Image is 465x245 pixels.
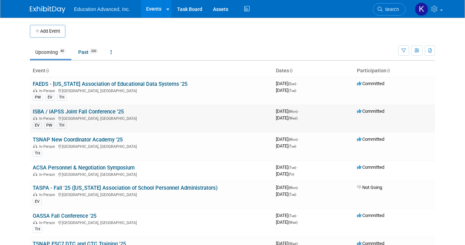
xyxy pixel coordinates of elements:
span: (Mon) [288,138,298,141]
span: - [297,213,298,218]
span: - [299,108,300,114]
a: OASSA Fall Conference '25 [33,213,96,219]
span: [DATE] [276,137,300,142]
span: [DATE] [276,81,298,86]
div: TH [33,150,42,157]
th: Participation [354,65,435,77]
a: Upcoming40 [30,45,71,59]
div: [GEOGRAPHIC_DATA], [GEOGRAPHIC_DATA] [33,115,270,121]
span: In-Person [39,89,57,93]
a: Sort by Participation Type [386,68,390,73]
div: [GEOGRAPHIC_DATA], [GEOGRAPHIC_DATA] [33,191,270,197]
a: Sort by Start Date [289,68,293,73]
div: PW [44,122,54,129]
span: [DATE] [276,165,298,170]
span: 330 [89,49,98,54]
span: Committed [357,108,384,114]
span: (Tue) [288,89,296,93]
a: TASPA - Fall '25 ([US_STATE] Association of School Personnel Administrators) [33,185,218,191]
span: (Tue) [288,214,296,218]
span: [DATE] [276,88,296,93]
img: Kim Tunnell [415,2,428,16]
span: In-Person [39,144,57,149]
img: In-Person Event [33,193,37,196]
span: (Sun) [288,82,296,86]
div: EV [33,199,42,205]
span: [DATE] [276,143,296,149]
span: In-Person [39,172,57,177]
span: 40 [58,49,66,54]
span: Education Advanced, Inc. [74,6,130,12]
span: [DATE] [276,115,298,121]
div: EV [33,122,42,129]
div: TH [57,94,66,101]
span: - [299,185,300,190]
div: TH [33,226,42,233]
span: - [297,165,298,170]
span: (Tue) [288,144,296,148]
span: Committed [357,213,384,218]
span: Search [383,7,399,12]
span: In-Person [39,221,57,225]
img: ExhibitDay [30,6,65,13]
span: (Wed) [288,221,298,224]
span: (Tue) [288,193,296,196]
div: [GEOGRAPHIC_DATA], [GEOGRAPHIC_DATA] [33,143,270,149]
span: (Fri) [288,172,294,176]
span: Committed [357,81,384,86]
img: In-Person Event [33,89,37,92]
span: (Tue) [288,166,296,169]
a: ISBA / IAPSS Joint Fall Conference '25 [33,108,124,115]
span: Committed [357,165,384,170]
span: (Mon) [288,186,298,190]
div: EV [46,94,54,101]
a: ACSA Personnel & Negotiation Symposium [33,165,135,171]
span: - [297,81,298,86]
span: In-Person [39,116,57,121]
th: Event [30,65,273,77]
span: In-Person [39,193,57,197]
span: [DATE] [276,213,298,218]
th: Dates [273,65,354,77]
a: Past330 [73,45,104,59]
a: Search [373,3,406,16]
span: [DATE] [276,108,300,114]
div: [GEOGRAPHIC_DATA], [GEOGRAPHIC_DATA] [33,171,270,177]
span: [DATE] [276,171,294,177]
a: FAEDS - [US_STATE] Association of Educational Data Systems '25 [33,81,187,87]
img: In-Person Event [33,144,37,148]
button: Add Event [30,25,65,38]
div: PW [33,94,43,101]
a: Sort by Event Name [46,68,49,73]
span: [DATE] [276,219,298,225]
div: [GEOGRAPHIC_DATA], [GEOGRAPHIC_DATA] [33,219,270,225]
img: In-Person Event [33,116,37,120]
span: - [299,137,300,142]
img: In-Person Event [33,221,37,224]
span: (Mon) [288,110,298,113]
span: [DATE] [276,185,300,190]
span: Not Going [357,185,382,190]
span: (Wed) [288,116,298,120]
div: [GEOGRAPHIC_DATA], [GEOGRAPHIC_DATA] [33,88,270,93]
a: TSNAP New Coordinator Academy '25 [33,137,123,143]
span: [DATE] [276,191,296,197]
span: Committed [357,137,384,142]
img: In-Person Event [33,172,37,176]
div: TH [57,122,66,129]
